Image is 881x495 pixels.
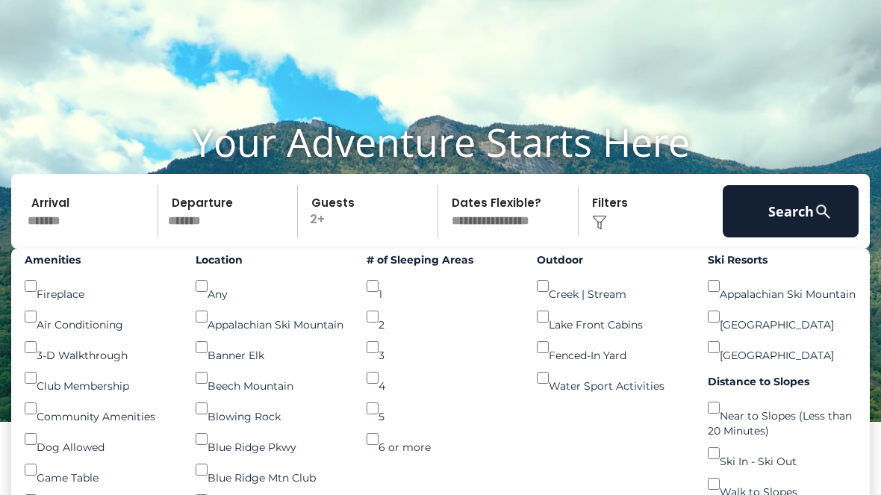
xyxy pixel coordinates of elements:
[196,302,344,332] div: Appalachian Ski Mountain
[25,424,173,455] div: Dog Allowed
[537,332,685,363] div: Fenced-In Yard
[196,363,344,393] div: Beech Mountain
[25,455,173,485] div: Game Table
[196,332,344,363] div: Banner Elk
[592,215,607,230] img: filter--v1.png
[708,374,856,389] label: Distance to Slopes
[302,185,438,237] p: 2+
[367,393,515,424] div: 5
[708,393,856,438] div: Near to Slopes (Less than 20 Minutes)
[11,119,870,165] h1: Your Adventure Starts Here
[196,252,344,267] label: Location
[723,185,859,237] button: Search
[25,363,173,393] div: Club Membership
[537,363,685,393] div: Water Sport Activities
[25,271,173,302] div: Fireplace
[25,252,173,267] label: Amenities
[708,252,856,267] label: Ski Resorts
[367,424,515,455] div: 6 or more
[367,271,515,302] div: 1
[196,424,344,455] div: Blue Ridge Pkwy
[708,271,856,302] div: Appalachian Ski Mountain
[25,302,173,332] div: Air Conditioning
[25,393,173,424] div: Community Amenities
[25,332,173,363] div: 3-D Walkthrough
[537,271,685,302] div: Creek | Stream
[708,438,856,469] div: Ski In - Ski Out
[537,252,685,267] label: Outdoor
[367,302,515,332] div: 2
[708,332,856,363] div: [GEOGRAPHIC_DATA]
[367,252,515,267] label: # of Sleeping Areas
[367,332,515,363] div: 3
[708,302,856,332] div: [GEOGRAPHIC_DATA]
[367,363,515,393] div: 4
[196,271,344,302] div: Any
[196,393,344,424] div: Blowing Rock
[814,202,832,221] img: search-regular-white.png
[537,302,685,332] div: Lake Front Cabins
[196,455,344,485] div: Blue Ridge Mtn Club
